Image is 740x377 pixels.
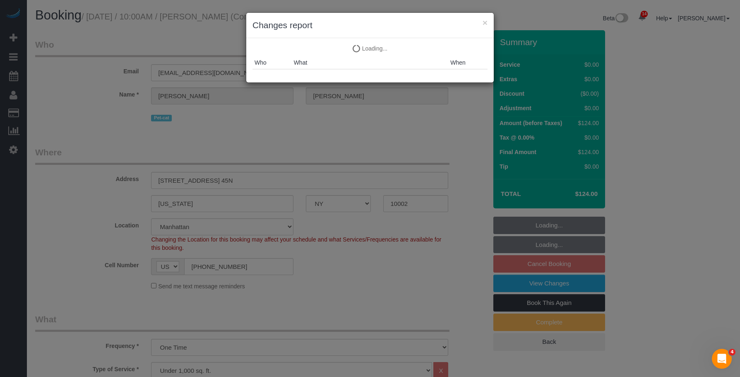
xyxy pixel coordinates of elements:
button: × [483,18,488,27]
sui-modal: Changes report [246,13,494,82]
span: 4 [729,349,735,355]
iframe: Intercom live chat [712,349,732,369]
h3: Changes report [252,19,488,31]
th: When [448,56,488,69]
p: Loading... [252,44,488,53]
th: Who [252,56,292,69]
th: What [292,56,449,69]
